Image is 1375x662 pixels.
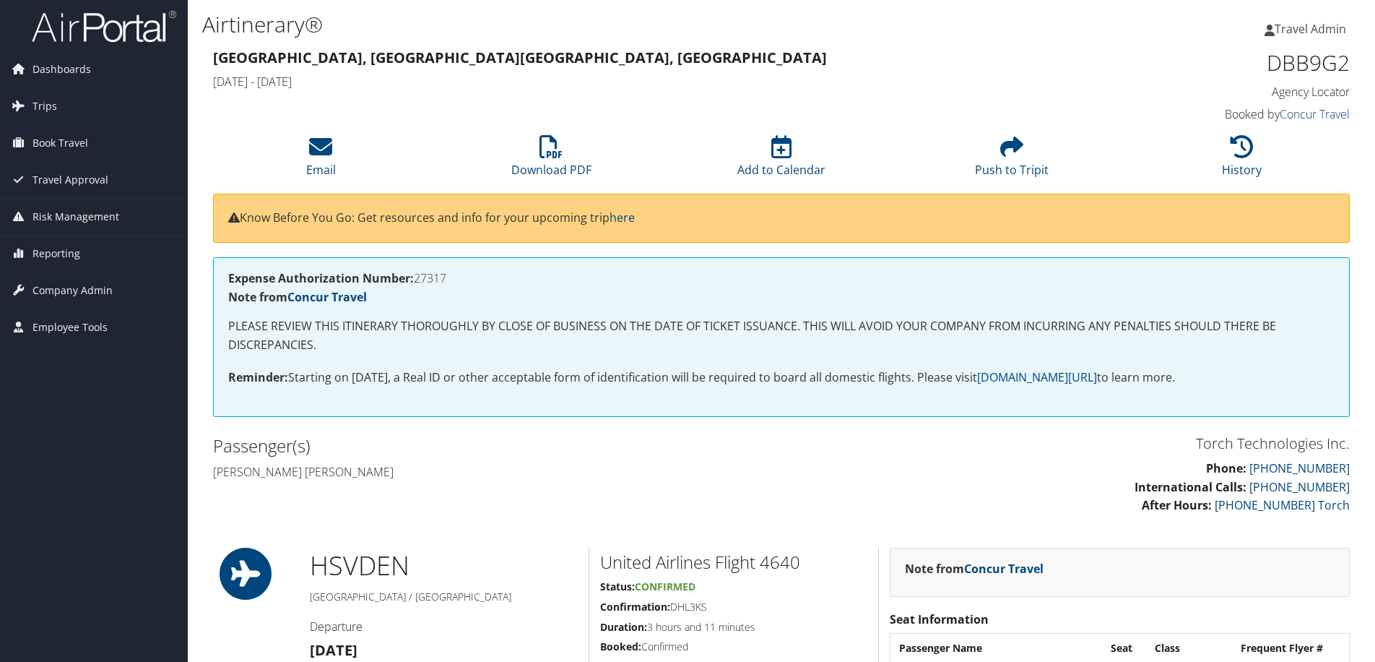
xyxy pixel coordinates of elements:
[1082,106,1350,122] h4: Booked by
[306,143,336,178] a: Email
[610,210,635,225] a: here
[32,309,108,345] span: Employee Tools
[32,272,113,309] span: Company Admin
[213,434,771,458] h2: Passenger(s)
[600,600,867,614] h5: DHL3KS
[892,635,1103,661] th: Passenger Name
[228,209,1335,228] p: Know Before You Go: Get resources and info for your upcoming trip
[1135,479,1246,495] strong: International Calls:
[287,289,367,305] a: Concur Travel
[310,640,357,660] strong: [DATE]
[1082,48,1350,78] h1: DBB9G2
[213,464,771,480] h4: [PERSON_NAME] [PERSON_NAME]
[228,369,1335,387] p: Starting on [DATE], a Real ID or other acceptable form of identification will be required to boar...
[890,611,989,627] strong: Seat Information
[310,619,578,635] h4: Departure
[1233,635,1348,661] th: Frequent Flyer #
[213,48,827,67] strong: [GEOGRAPHIC_DATA], [GEOGRAPHIC_DATA] [GEOGRAPHIC_DATA], [GEOGRAPHIC_DATA]
[228,270,414,286] strong: Expense Authorization Number:
[600,620,647,634] strong: Duration:
[228,317,1335,354] p: PLEASE REVIEW THIS ITINERARY THOROUGHLY BY CLOSE OF BUSINESS ON THE DATE OF TICKET ISSUANCE. THIS...
[228,272,1335,284] h4: 27317
[977,369,1097,385] a: [DOMAIN_NAME][URL]
[32,125,88,161] span: Book Travel
[600,580,635,593] strong: Status:
[1275,21,1346,37] span: Travel Admin
[1222,143,1262,178] a: History
[737,143,825,178] a: Add to Calendar
[1103,635,1146,661] th: Seat
[32,88,57,124] span: Trips
[32,9,176,43] img: airportal-logo.png
[310,590,578,604] h5: [GEOGRAPHIC_DATA] / [GEOGRAPHIC_DATA]
[1280,106,1350,122] a: Concur Travel
[1249,479,1350,495] a: [PHONE_NUMBER]
[1148,635,1233,661] th: Class
[1215,497,1350,513] a: [PHONE_NUMBER] Torch
[600,550,867,575] h2: United Airlines Flight 4640
[32,199,119,235] span: Risk Management
[32,51,91,87] span: Dashboards
[905,561,1044,577] strong: Note from
[635,580,695,593] span: Confirmed
[600,640,867,654] h5: Confirmed
[228,369,288,385] strong: Reminder:
[975,143,1049,178] a: Push to Tripit
[600,600,670,614] strong: Confirmation:
[511,143,591,178] a: Download PDF
[600,640,641,653] strong: Booked:
[1249,460,1350,476] a: [PHONE_NUMBER]
[964,561,1044,577] a: Concur Travel
[228,289,367,305] strong: Note from
[310,548,578,584] h1: HSV DEN
[32,162,108,198] span: Travel Approval
[600,620,867,635] h5: 3 hours and 11 minutes
[32,236,80,272] span: Reporting
[792,434,1350,454] h3: Torch Technologies Inc.
[213,74,1060,90] h4: [DATE] - [DATE]
[1206,460,1246,476] strong: Phone:
[1142,497,1212,513] strong: After Hours:
[202,9,974,40] h1: Airtinerary®
[1265,7,1361,51] a: Travel Admin
[1082,84,1350,100] h4: Agency Locator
